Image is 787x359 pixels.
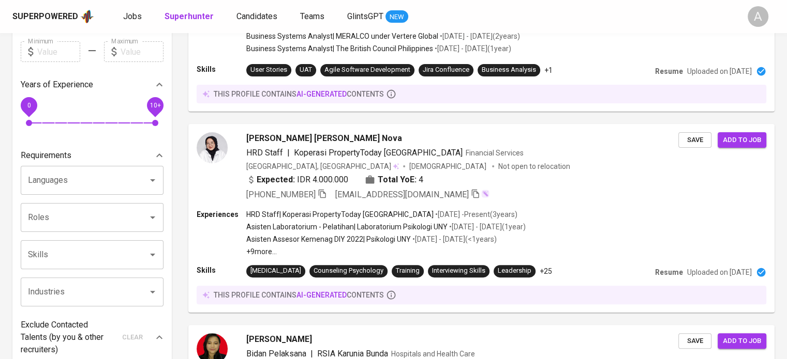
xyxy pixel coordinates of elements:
span: | [287,147,290,159]
div: Superpowered [12,11,78,23]
img: magic_wand.svg [481,190,489,198]
span: Financial Services [466,149,524,157]
input: Value [37,41,80,62]
p: Skills [197,64,246,74]
input: Value [121,41,164,62]
div: Business Analysis [482,65,536,75]
div: Leadership [498,266,531,276]
button: Add to job [718,132,766,148]
b: Expected: [257,174,295,186]
b: Total YoE: [378,174,417,186]
p: Asisten Assesor Kemenag DIY 2022 | Psikologi UNY [246,234,411,244]
p: • [DATE] - Present ( 3 years ) [434,209,517,220]
p: Business Systems Analyst | The British Council Philippines [246,43,433,54]
button: Open [145,173,160,188]
div: Exclude Contacted Talents (by you & other recruiters)clear [21,319,164,356]
span: 10+ [150,102,160,109]
a: Candidates [236,10,279,23]
div: Jira Confluence [423,65,469,75]
span: Add to job [723,134,761,146]
p: this profile contains contents [214,290,384,300]
span: [PHONE_NUMBER] [246,190,316,199]
span: RSIA Karunia Bunda [317,349,388,358]
a: Superpoweredapp logo [12,9,94,24]
p: • [DATE] - [DATE] ( 1 year ) [433,43,511,54]
p: +9 more ... [246,246,526,257]
p: +25 [540,266,552,276]
img: 0458e71d30eb2026fcdd61cb37f8fee4.jpg [197,132,228,163]
span: Jobs [123,11,142,21]
span: Save [684,134,706,146]
p: Years of Experience [21,79,93,91]
p: +1 [544,65,553,75]
p: Asisten Laboratorium - Pelatihan | Laboratorium Psikologi UNY [246,222,448,232]
p: Business Systems Analyst | MERALCO under Vertere Global [246,31,438,41]
p: • [DATE] - [DATE] ( 2 years ) [438,31,520,41]
p: • [DATE] - [DATE] ( 1 year ) [448,222,526,232]
div: Agile Software Development [324,65,410,75]
p: Requirements [21,149,71,162]
img: app logo [80,9,94,24]
span: [EMAIL_ADDRESS][DOMAIN_NAME] [335,190,469,199]
div: Counseling Psychology [314,266,383,276]
span: 0 [27,102,31,109]
span: [PERSON_NAME] [PERSON_NAME] Nova [246,132,402,145]
span: Save [684,335,706,347]
span: Teams [300,11,324,21]
button: Open [145,247,160,262]
p: Not open to relocation [498,161,570,171]
p: Uploaded on [DATE] [687,66,752,76]
div: A [748,6,768,27]
span: [PERSON_NAME] [246,333,312,346]
button: Save [678,333,711,349]
p: this profile contains contents [214,89,384,99]
div: IDR 4.000.000 [246,174,348,186]
a: Teams [300,10,326,23]
div: [GEOGRAPHIC_DATA], [GEOGRAPHIC_DATA] [246,161,399,171]
b: Superhunter [165,11,214,21]
span: Candidates [236,11,277,21]
span: Bidan Pelaksana [246,349,306,358]
p: Exclude Contacted Talents (by you & other recruiters) [21,319,116,356]
a: Superhunter [165,10,216,23]
div: Training [396,266,420,276]
span: AI-generated [296,291,347,299]
button: Add to job [718,333,766,349]
div: Requirements [21,145,164,166]
span: GlintsGPT [347,11,383,21]
p: Resume [655,267,683,277]
p: Uploaded on [DATE] [687,267,752,277]
p: Skills [197,265,246,275]
button: Open [145,285,160,299]
a: [PERSON_NAME] [PERSON_NAME] NovaHRD Staff|Koperasi PropertyToday [GEOGRAPHIC_DATA]Financial Servi... [188,124,775,313]
a: GlintsGPT NEW [347,10,408,23]
span: Add to job [723,335,761,347]
span: NEW [385,12,408,22]
div: Interviewing Skills [432,266,485,276]
span: HRD Staff [246,148,283,158]
a: Jobs [123,10,144,23]
span: 4 [419,174,423,186]
div: User Stories [250,65,287,75]
span: AI-generated [296,90,347,98]
button: Save [678,132,711,148]
p: • [DATE] - [DATE] ( <1 years ) [411,234,497,244]
span: Hospitals and Health Care [391,350,475,358]
p: Experiences [197,209,246,220]
div: Years of Experience [21,74,164,95]
div: UAT [300,65,312,75]
div: [MEDICAL_DATA] [250,266,301,276]
p: HRD Staff | Koperasi PropertyToday [GEOGRAPHIC_DATA] [246,209,434,220]
span: Koperasi PropertyToday [GEOGRAPHIC_DATA] [294,148,463,158]
span: [DEMOGRAPHIC_DATA] [409,161,488,171]
p: Resume [655,66,683,76]
button: Open [145,210,160,225]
